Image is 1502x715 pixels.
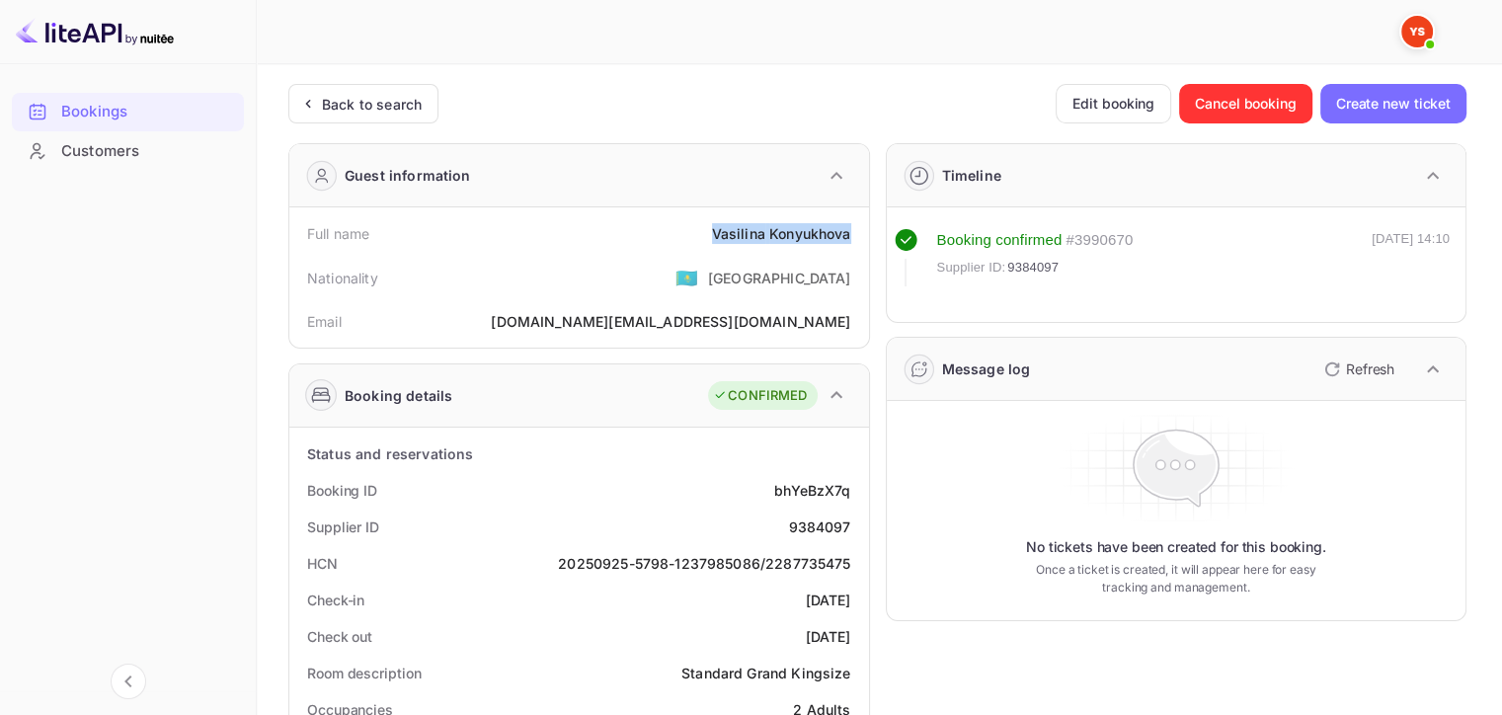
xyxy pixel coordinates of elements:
img: Yandex Support [1401,16,1433,47]
div: Room description [307,663,421,683]
div: Bookings [12,93,244,131]
div: Check out [307,626,372,647]
div: [GEOGRAPHIC_DATA] [708,268,851,288]
span: 9384097 [1007,258,1059,278]
p: Refresh [1346,358,1394,379]
div: bhYeBzX7q [774,480,850,501]
div: HCN [307,553,338,574]
div: Booking confirmed [937,229,1063,252]
button: Refresh [1312,354,1402,385]
div: CONFIRMED [713,386,807,406]
button: Cancel booking [1179,84,1312,123]
div: Booking ID [307,480,377,501]
div: Booking details [345,385,452,406]
div: Standard Grand Kingsize [681,663,850,683]
div: 9384097 [788,516,850,537]
div: Message log [942,358,1031,379]
p: Once a ticket is created, it will appear here for easy tracking and management. [1021,561,1331,596]
div: Status and reservations [307,443,473,464]
div: Guest information [345,165,471,186]
div: Full name [307,223,369,244]
img: LiteAPI logo [16,16,174,47]
div: # 3990670 [1066,229,1133,252]
div: [DATE] 14:10 [1372,229,1450,286]
div: Customers [12,132,244,171]
span: Supplier ID: [937,258,1006,278]
div: [DATE] [806,590,851,610]
div: Bookings [61,101,234,123]
button: Create new ticket [1320,84,1466,123]
div: Check-in [307,590,364,610]
button: Collapse navigation [111,664,146,699]
span: United States [675,260,698,295]
div: 20250925-5798-1237985086/2287735475 [558,553,850,574]
div: Vasilina Konyukhova [712,223,851,244]
div: Supplier ID [307,516,379,537]
button: Edit booking [1056,84,1171,123]
div: Timeline [942,165,1001,186]
div: [DOMAIN_NAME][EMAIL_ADDRESS][DOMAIN_NAME] [491,311,850,332]
p: No tickets have been created for this booking. [1026,537,1326,557]
div: Customers [61,140,234,163]
div: Back to search [322,94,422,115]
div: Nationality [307,268,378,288]
a: Bookings [12,93,244,129]
div: Email [307,311,342,332]
div: [DATE] [806,626,851,647]
a: Customers [12,132,244,169]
